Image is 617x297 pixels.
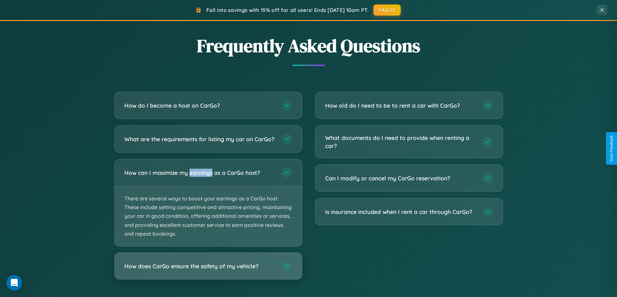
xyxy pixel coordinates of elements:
[325,208,476,216] h3: Is insurance included when I rent a car through CarGo?
[325,134,476,150] h3: What documents do I need to provide when renting a car?
[114,33,503,58] h2: Frequently Asked Questions
[6,275,22,291] div: Open Intercom Messenger
[124,135,275,143] h3: What are the requirements for listing my car on CarGo?
[206,7,369,13] span: Fall into savings with 15% off for all users! Ends [DATE] 10am PT.
[124,169,275,177] h3: How can I maximize my earnings as a CarGo host?
[325,174,476,182] h3: Can I modify or cancel my CarGo reservation?
[115,186,302,246] p: There are several ways to boost your earnings as a CarGo host. These include setting competitive ...
[609,135,614,162] div: Give Feedback
[124,101,275,110] h3: How do I become a host on CarGo?
[124,262,275,270] h3: How does CarGo ensure the safety of my vehicle?
[373,5,401,16] button: FALL15
[325,101,476,110] h3: How old do I need to be to rent a car with CarGo?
